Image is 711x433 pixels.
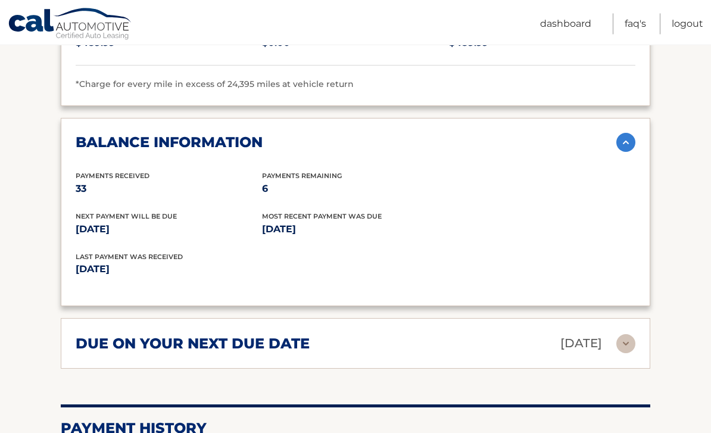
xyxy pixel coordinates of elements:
[616,133,635,152] img: accordion-active.svg
[262,181,448,198] p: 6
[262,222,448,238] p: [DATE]
[76,79,354,90] span: *Charge for every mile in excess of 24,395 miles at vehicle return
[76,172,149,180] span: Payments Received
[76,335,310,353] h2: due on your next due date
[672,14,703,35] a: Logout
[76,222,262,238] p: [DATE]
[76,181,262,198] p: 33
[560,334,602,354] p: [DATE]
[8,8,133,42] a: Cal Automotive
[616,335,635,354] img: accordion-rest.svg
[76,253,183,261] span: Last Payment was received
[262,213,382,221] span: Most Recent Payment Was Due
[625,14,646,35] a: FAQ's
[540,14,591,35] a: Dashboard
[76,261,355,278] p: [DATE]
[76,213,177,221] span: Next Payment will be due
[262,172,342,180] span: Payments Remaining
[76,134,263,152] h2: balance information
